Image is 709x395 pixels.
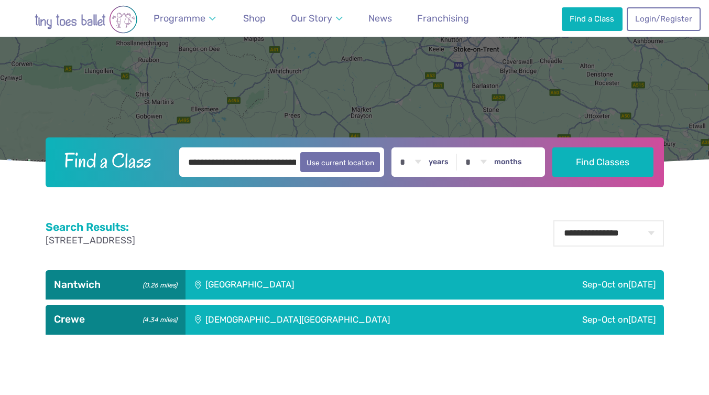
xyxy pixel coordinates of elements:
h2: Find a Class [56,147,172,174]
img: tiny toes ballet [13,5,159,34]
small: (4.34 miles) [139,313,177,324]
span: News [368,13,392,24]
span: Our Story [291,13,332,24]
label: years [429,157,449,167]
div: Sep-Oct on [521,305,663,334]
div: [DEMOGRAPHIC_DATA][GEOGRAPHIC_DATA] [186,305,521,334]
span: [DATE] [628,279,656,290]
a: Shop [238,7,270,30]
a: Open this area in Google Maps (opens a new window) [3,157,37,171]
button: Find Classes [552,147,653,177]
span: Franchising [417,13,469,24]
button: Use current location [300,152,380,172]
p: [STREET_ADDRESS] [46,234,135,247]
small: (0.26 miles) [139,279,177,290]
span: Programme [154,13,205,24]
span: [DATE] [628,314,656,325]
h3: Crewe [54,313,177,326]
a: Our Story [286,7,348,30]
a: Login/Register [627,7,700,30]
a: News [364,7,397,30]
label: months [494,157,522,167]
a: Franchising [412,7,474,30]
div: Sep-Oct on [456,270,664,300]
h3: Nantwich [54,279,177,291]
a: Programme [149,7,221,30]
span: Shop [243,13,266,24]
div: [GEOGRAPHIC_DATA] [186,270,456,300]
img: Google [3,157,37,171]
h2: Search Results: [46,220,135,234]
a: Find a Class [562,7,623,30]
